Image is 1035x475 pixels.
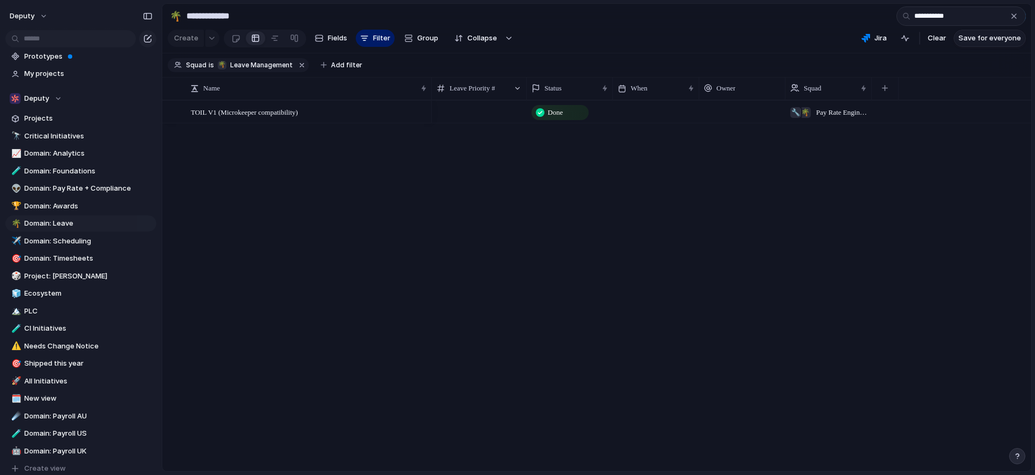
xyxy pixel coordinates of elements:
[5,285,156,302] a: 🧊Ecosystem
[417,33,438,44] span: Group
[5,66,156,82] a: My projects
[10,11,34,22] span: deputy
[24,271,153,282] span: Project: [PERSON_NAME]
[11,340,19,352] div: ⚠️
[11,323,19,335] div: 🧪
[24,376,153,387] span: All Initiatives
[11,200,19,212] div: 🏆
[11,288,19,300] div: 🧊
[206,59,216,71] button: is
[923,30,950,47] button: Clear
[10,393,20,404] button: 🗓️
[24,68,153,79] span: My projects
[5,163,156,179] div: 🧪Domain: Foundations
[10,428,20,439] button: 🧪
[203,83,220,94] span: Name
[10,201,20,212] button: 🏆
[399,30,444,47] button: Group
[5,250,156,267] a: 🎯Domain: Timesheets
[10,218,20,229] button: 🌴
[450,83,495,94] span: Leave Priority #
[10,288,20,299] button: 🧊
[5,425,156,442] a: 🧪Domain: Payroll US
[5,320,156,337] a: 🧪CI Initiatives
[958,33,1021,44] span: Save for everyone
[10,148,20,159] button: 📈
[800,107,811,118] div: 🌴
[448,30,502,47] button: Collapse
[5,233,156,249] a: ✈️Domain: Scheduling
[10,271,20,282] button: 🎲
[24,463,66,474] span: Create view
[24,428,153,439] span: Domain: Payroll US
[11,305,19,317] div: 🏔️
[544,83,562,94] span: Status
[5,48,156,65] a: Prototypes
[373,33,390,44] span: Filter
[11,183,19,195] div: 👽
[10,446,20,457] button: 🤖
[10,183,20,194] button: 👽
[11,218,19,230] div: 🌴
[215,59,295,71] button: 🌴Leave Management
[857,30,891,46] button: Jira
[24,323,153,334] span: CI Initiatives
[11,130,19,142] div: 🔭
[10,306,20,317] button: 🏔️
[954,30,1026,47] button: Save for everyone
[24,446,153,457] span: Domain: Payroll UK
[24,236,153,247] span: Domain: Scheduling
[10,236,20,247] button: ✈️
[10,411,20,422] button: ☄️
[10,376,20,387] button: 🚀
[10,358,20,369] button: 🎯
[167,8,184,25] button: 🌴
[11,375,19,387] div: 🚀
[11,358,19,370] div: 🎯
[5,215,156,232] a: 🌴Domain: Leave
[24,51,153,62] span: Prototypes
[467,33,497,44] span: Collapse
[5,90,156,107] button: Deputy
[24,411,153,422] span: Domain: Payroll AU
[209,60,214,70] span: is
[716,83,735,94] span: Owner
[5,110,156,127] a: Projects
[24,253,153,264] span: Domain: Timesheets
[24,288,153,299] span: Ecosystem
[314,58,369,73] button: Add filter
[5,268,156,284] a: 🎲Project: [PERSON_NAME]
[5,355,156,372] a: 🎯Shipped this year
[5,338,156,354] a: ⚠️Needs Change Notice
[356,30,395,47] button: Filter
[874,33,887,44] span: Jira
[5,198,156,214] a: 🏆Domain: Awards
[5,408,156,424] a: ☄️Domain: Payroll AU
[5,390,156,407] a: 🗓️New view
[170,9,182,23] div: 🌴
[24,113,153,124] span: Projects
[5,303,156,319] a: 🏔️PLC
[5,180,156,197] div: 👽Domain: Pay Rate + Compliance
[11,410,19,422] div: ☄️
[310,30,351,47] button: Fields
[5,373,156,389] a: 🚀All Initiatives
[328,33,347,44] span: Fields
[10,131,20,142] button: 🔭
[11,445,19,457] div: 🤖
[5,145,156,162] a: 📈Domain: Analytics
[928,33,946,44] span: Clear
